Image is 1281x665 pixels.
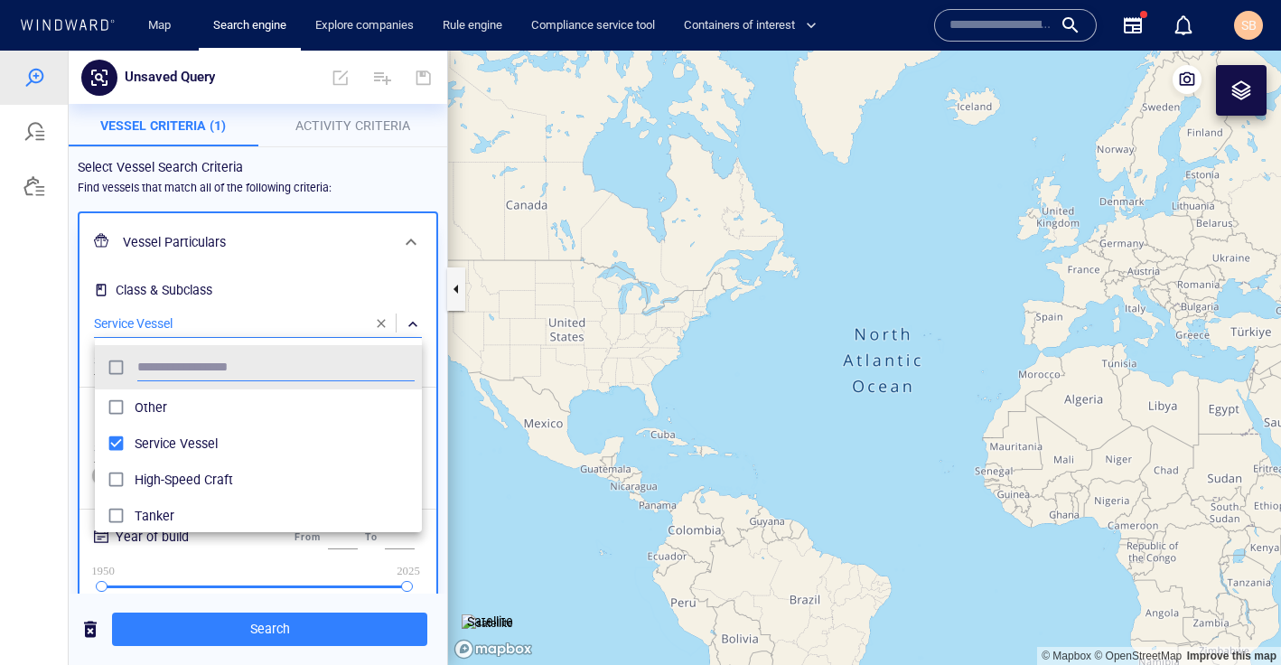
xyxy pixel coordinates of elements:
[135,382,415,404] span: Service Vessel
[141,10,184,42] a: Map
[134,10,192,42] button: Map
[1173,14,1194,36] div: Notification center
[135,454,415,476] span: Tanker
[524,10,662,42] a: Compliance service tool
[206,10,294,42] a: Search engine
[1204,584,1267,651] iframe: Chat
[684,15,817,36] span: Containers of interest
[1230,7,1267,43] button: SB
[435,10,510,42] a: Rule engine
[95,339,422,474] div: grid
[135,346,415,368] span: Other
[1241,18,1257,33] span: SB
[677,10,832,42] button: Containers of interest
[135,418,415,440] span: High-Speed Craft
[308,10,421,42] a: Explore companies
